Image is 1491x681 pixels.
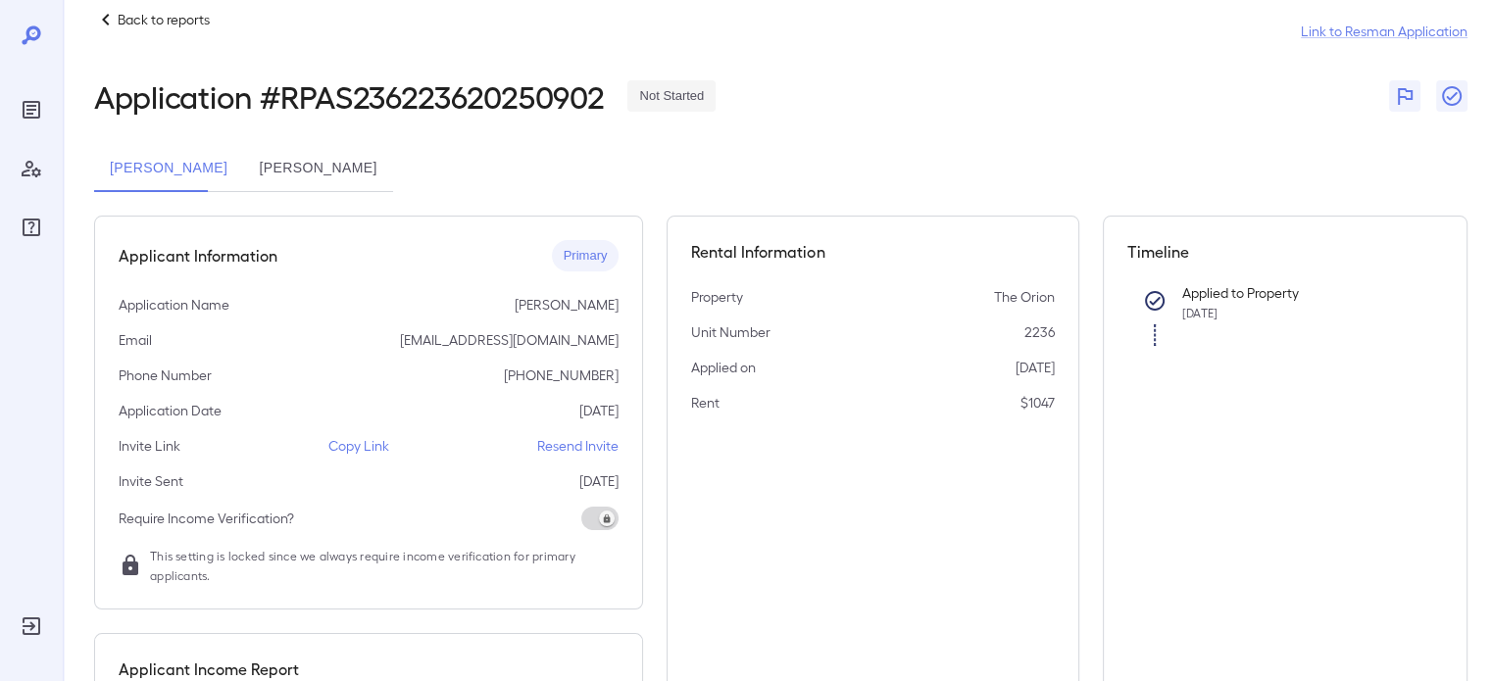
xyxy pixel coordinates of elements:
button: [PERSON_NAME] [94,145,243,192]
div: FAQ [16,212,47,243]
span: Primary [552,247,620,266]
p: Require Income Verification? [119,509,294,528]
p: Resend Invite [537,436,619,456]
p: Rent [691,393,720,413]
p: $1047 [1020,393,1055,413]
p: Applied to Property [1182,283,1412,303]
p: Invite Sent [119,471,183,491]
p: [DATE] [1016,358,1055,377]
p: Application Name [119,295,229,315]
button: Close Report [1436,80,1467,112]
p: The Orion [994,287,1055,307]
p: Invite Link [119,436,180,456]
button: Flag Report [1389,80,1420,112]
p: Application Date [119,401,222,420]
p: [PHONE_NUMBER] [504,365,619,385]
p: Phone Number [119,365,212,385]
p: [DATE] [579,401,619,420]
h5: Rental Information [691,240,1054,264]
h5: Applicant Information [119,244,277,268]
p: 2236 [1024,322,1055,342]
p: [DATE] [579,471,619,491]
p: Applied on [691,358,756,377]
p: [PERSON_NAME] [515,295,619,315]
a: Link to Resman Application [1301,22,1467,41]
p: Back to reports [118,10,210,29]
div: Log Out [16,610,47,642]
span: [DATE] [1182,306,1218,319]
div: Manage Users [16,153,47,184]
h5: Timeline [1127,240,1443,264]
h2: Application # RPAS236223620250902 [94,78,604,114]
div: Reports [16,94,47,125]
span: This setting is locked since we always require income verification for primary applicants. [150,546,619,585]
p: [EMAIL_ADDRESS][DOMAIN_NAME] [400,330,619,350]
p: Unit Number [691,322,770,342]
button: [PERSON_NAME] [243,145,392,192]
p: Copy Link [328,436,389,456]
p: Property [691,287,743,307]
p: Email [119,330,152,350]
span: Not Started [627,87,716,106]
h5: Applicant Income Report [119,657,299,681]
